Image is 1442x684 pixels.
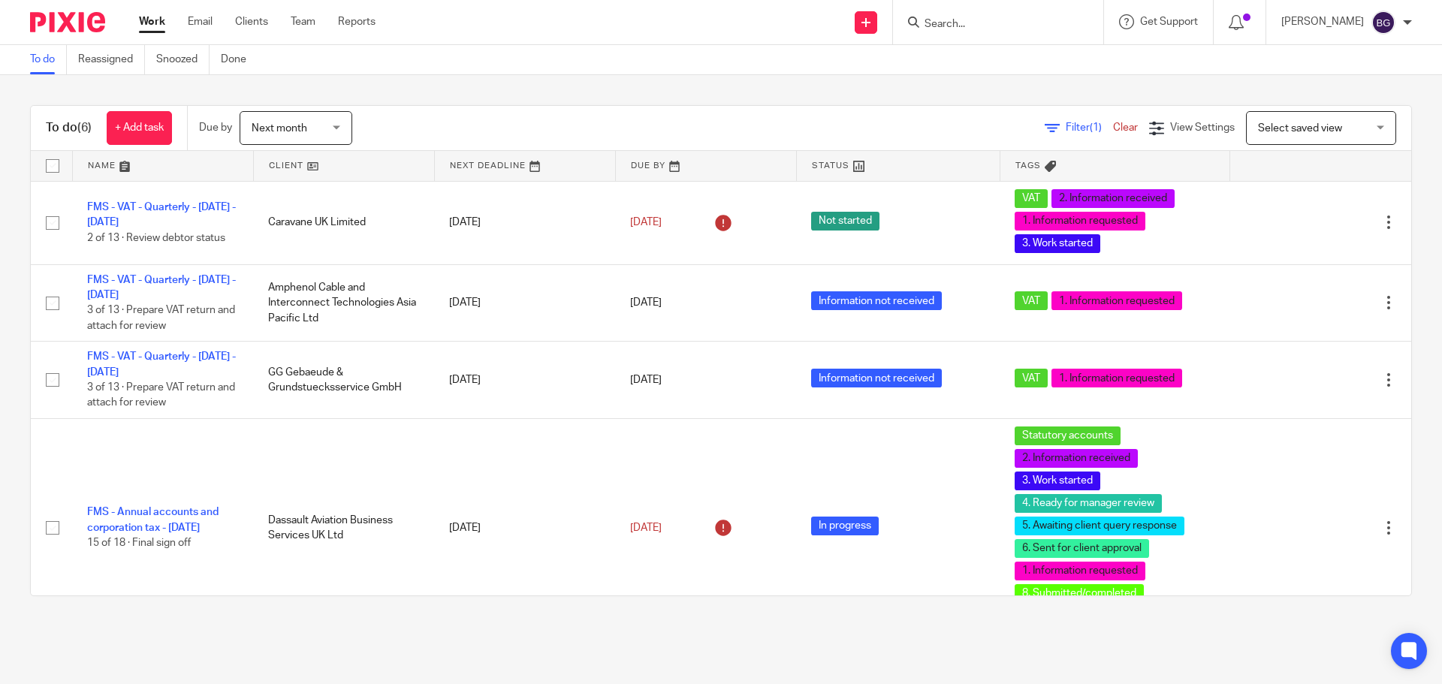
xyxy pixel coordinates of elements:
span: 2. Information received [1015,449,1138,468]
td: [DATE] [434,419,615,637]
span: 2. Information received [1051,189,1175,208]
span: Next month [252,123,307,134]
a: FMS - VAT - Quarterly - [DATE] - [DATE] [87,275,236,300]
td: [DATE] [434,342,615,419]
a: To do [30,45,67,74]
td: [DATE] [434,264,615,342]
span: 1. Information requested [1015,212,1145,231]
td: GG Gebaeude & Grundstuecksservice GmbH [253,342,434,419]
a: Team [291,14,315,29]
img: svg%3E [1371,11,1395,35]
td: [DATE] [434,181,615,264]
a: FMS - VAT - Quarterly - [DATE] - [DATE] [87,351,236,377]
a: Reassigned [78,45,145,74]
span: Get Support [1140,17,1198,27]
span: VAT [1015,291,1048,310]
input: Search [923,18,1058,32]
h1: To do [46,120,92,136]
span: 8. Submitted/completed [1015,584,1144,603]
a: Work [139,14,165,29]
span: 3 of 13 · Prepare VAT return and attach for review [87,305,235,331]
p: Due by [199,120,232,135]
a: Email [188,14,213,29]
span: VAT [1015,189,1048,208]
span: 3. Work started [1015,472,1100,490]
span: Information not received [811,369,942,387]
span: Statutory accounts [1015,426,1121,445]
span: 3 of 13 · Prepare VAT return and attach for review [87,382,235,408]
span: [DATE] [630,217,662,227]
a: FMS - Annual accounts and corporation tax - [DATE] [87,507,219,532]
span: 1. Information requested [1051,291,1182,310]
a: FMS - VAT - Quarterly - [DATE] - [DATE] [87,202,236,227]
a: Clients [235,14,268,29]
span: Information not received [811,291,942,310]
span: VAT [1015,369,1048,387]
span: Tags [1015,161,1041,170]
span: Not started [811,212,879,231]
span: [DATE] [630,375,662,385]
span: Filter [1066,122,1113,133]
a: Reports [338,14,376,29]
td: Amphenol Cable and Interconnect Technologies Asia Pacific Ltd [253,264,434,342]
td: Caravane UK Limited [253,181,434,264]
span: 1. Information requested [1051,369,1182,387]
span: View Settings [1170,122,1235,133]
span: 15 of 18 · Final sign off [87,538,191,548]
p: [PERSON_NAME] [1281,14,1364,29]
a: + Add task [107,111,172,145]
span: 1. Information requested [1015,562,1145,580]
span: 3. Work started [1015,234,1100,253]
span: 2 of 13 · Review debtor status [87,233,225,243]
span: In progress [811,517,879,535]
span: 4. Ready for manager review [1015,494,1162,513]
span: (1) [1090,122,1102,133]
span: (6) [77,122,92,134]
span: [DATE] [630,523,662,533]
img: Pixie [30,12,105,32]
span: Select saved view [1258,123,1342,134]
span: [DATE] [630,297,662,308]
a: Snoozed [156,45,210,74]
a: Clear [1113,122,1138,133]
td: Dassault Aviation Business Services UK Ltd [253,419,434,637]
span: 6. Sent for client approval [1015,539,1149,558]
a: Done [221,45,258,74]
span: 5. Awaiting client query response [1015,517,1184,535]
